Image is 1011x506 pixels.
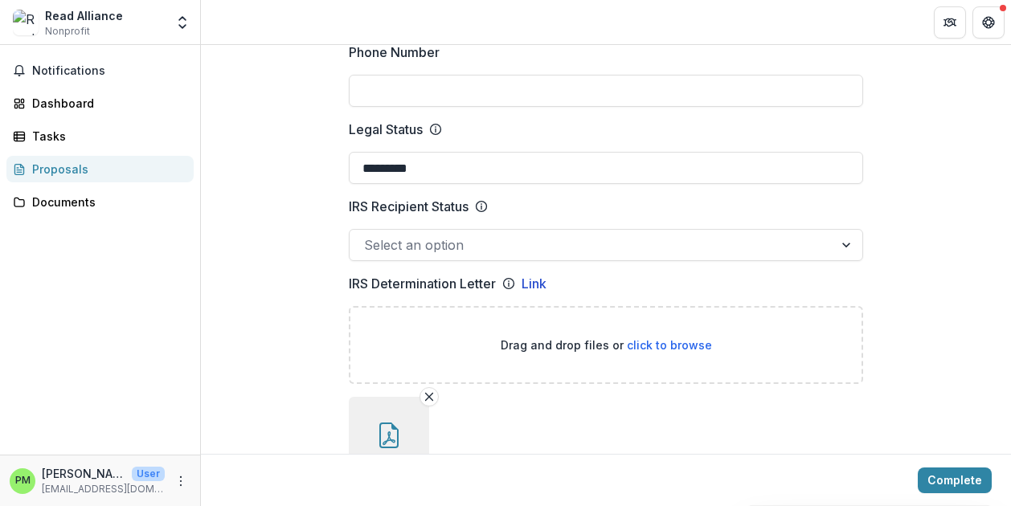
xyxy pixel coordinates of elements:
[6,58,194,84] button: Notifications
[32,194,181,210] div: Documents
[6,123,194,149] a: Tasks
[349,397,429,503] div: Remove File501 C 3 Read Alliance.pdf
[132,467,165,481] p: User
[972,6,1005,39] button: Get Help
[42,482,165,496] p: [EMAIL_ADDRESS][DOMAIN_NAME]
[13,10,39,35] img: Read Alliance
[522,274,546,293] a: Link
[171,6,194,39] button: Open entity switcher
[349,43,440,62] p: Phone Number
[349,197,469,216] p: IRS Recipient Status
[42,465,125,482] p: [PERSON_NAME]
[32,128,181,145] div: Tasks
[934,6,966,39] button: Partners
[501,337,712,353] p: Drag and drop files or
[32,161,181,178] div: Proposals
[45,24,90,39] span: Nonprofit
[6,90,194,116] a: Dashboard
[6,156,194,182] a: Proposals
[45,7,123,24] div: Read Alliance
[6,189,194,215] a: Documents
[32,64,187,78] span: Notifications
[171,471,190,491] button: More
[349,274,496,293] p: IRS Determination Letter
[627,338,712,352] span: click to browse
[349,120,423,139] p: Legal Status
[15,475,31,486] div: Patricia MacLean
[32,95,181,112] div: Dashboard
[420,387,439,406] button: Remove File
[918,467,992,493] button: Complete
